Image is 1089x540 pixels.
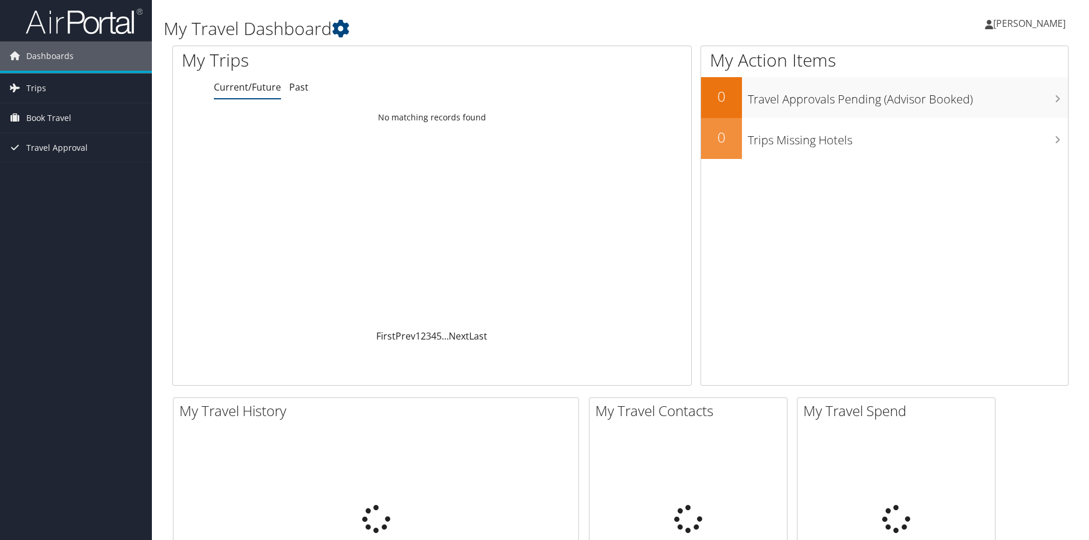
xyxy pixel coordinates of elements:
[595,401,787,421] h2: My Travel Contacts
[701,118,1068,159] a: 0Trips Missing Hotels
[396,330,415,342] a: Prev
[803,401,995,421] h2: My Travel Spend
[164,16,773,41] h1: My Travel Dashboard
[182,48,466,72] h1: My Trips
[701,48,1068,72] h1: My Action Items
[426,330,431,342] a: 3
[173,107,691,128] td: No matching records found
[289,81,308,94] a: Past
[993,17,1066,30] span: [PERSON_NAME]
[415,330,421,342] a: 1
[421,330,426,342] a: 2
[469,330,487,342] a: Last
[701,86,742,106] h2: 0
[431,330,436,342] a: 4
[26,103,71,133] span: Book Travel
[985,6,1077,41] a: [PERSON_NAME]
[376,330,396,342] a: First
[748,85,1068,108] h3: Travel Approvals Pending (Advisor Booked)
[214,81,281,94] a: Current/Future
[26,41,74,71] span: Dashboards
[442,330,449,342] span: …
[701,127,742,147] h2: 0
[26,8,143,35] img: airportal-logo.png
[449,330,469,342] a: Next
[701,77,1068,118] a: 0Travel Approvals Pending (Advisor Booked)
[26,133,88,162] span: Travel Approval
[179,401,578,421] h2: My Travel History
[26,74,46,103] span: Trips
[436,330,442,342] a: 5
[748,126,1068,148] h3: Trips Missing Hotels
